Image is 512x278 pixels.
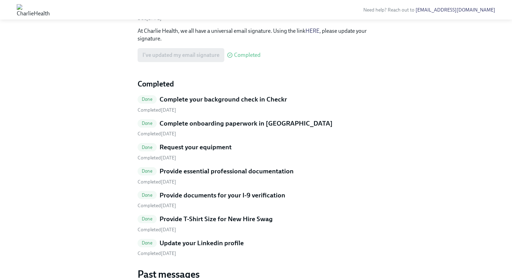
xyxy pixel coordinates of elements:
[138,203,176,209] span: Friday, August 8th 2025, 6:49 pm
[138,143,374,161] a: DoneRequest your equipment Completed[DATE]
[138,240,157,246] span: Done
[363,7,495,13] span: Need help? Reach out to
[416,7,495,13] a: [EMAIL_ADDRESS][DOMAIN_NAME]
[17,4,50,15] img: CharlieHealth
[138,193,157,198] span: Done
[138,119,374,137] a: DoneComplete onboarding paperwork in [GEOGRAPHIC_DATA] Completed[DATE]
[138,168,157,174] span: Done
[138,239,374,257] a: DoneUpdate your Linkedin profile Completed[DATE]
[138,216,157,221] span: Done
[138,121,157,126] span: Done
[138,95,374,113] a: DoneComplete your background check in Checkr Completed[DATE]
[138,145,157,150] span: Done
[138,179,176,185] span: Friday, August 8th 2025, 6:52 pm
[138,97,157,102] span: Done
[138,250,176,256] span: Monday, August 25th 2025, 10:18 am
[234,52,261,58] span: Completed
[138,79,374,89] h4: Completed
[160,143,232,152] h5: Request your equipment
[160,215,273,224] h5: Provide T-Shirt Size for New Hire Swag
[160,167,294,176] h5: Provide essential professional documentation
[138,167,374,185] a: DoneProvide essential professional documentation Completed[DATE]
[160,191,285,200] h5: Provide documents for your I-9 verification
[138,155,176,161] span: Friday, August 8th 2025, 6:52 pm
[138,191,374,209] a: DoneProvide documents for your I-9 verification Completed[DATE]
[138,27,374,43] p: At Charlie Health, we all have a universal email signature. Using the link , please update your s...
[138,227,176,233] span: Friday, August 8th 2025, 6:14 pm
[138,107,176,113] span: Friday, August 8th 2025, 6:13 pm
[305,28,319,34] a: HERE
[160,119,333,128] h5: Complete onboarding paperwork in [GEOGRAPHIC_DATA]
[138,215,374,233] a: DoneProvide T-Shirt Size for New Hire Swag Completed[DATE]
[138,131,176,137] span: Monday, August 11th 2025, 3:12 pm
[160,95,287,104] h5: Complete your background check in Checkr
[160,239,244,248] h5: Update your Linkedin profile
